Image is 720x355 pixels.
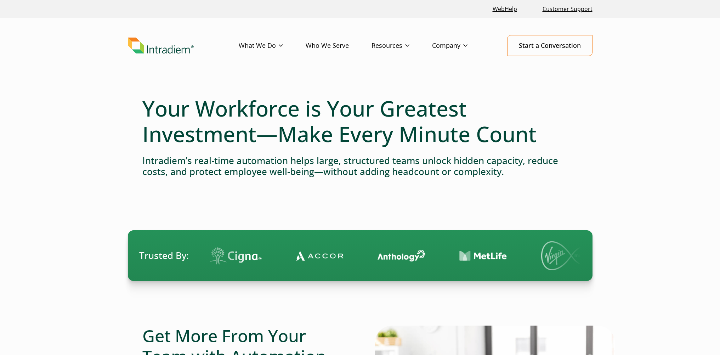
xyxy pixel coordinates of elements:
a: Resources [372,35,432,56]
h1: Your Workforce is Your Greatest Investment—Make Every Minute Count [142,96,578,147]
a: Who We Serve [306,35,372,56]
a: Start a Conversation [507,35,593,56]
img: Virgin Media logo. [540,241,590,270]
a: What We Do [239,35,306,56]
a: Link to homepage of Intradiem [128,38,239,54]
a: Link opens in a new window [490,1,520,17]
h4: Intradiem’s real-time automation helps large, structured teams unlock hidden capacity, reduce cos... [142,155,578,177]
a: Company [432,35,490,56]
img: Contact Center Automation MetLife Logo [458,250,506,261]
img: Intradiem [128,38,194,54]
a: Customer Support [540,1,595,17]
img: Contact Center Automation Accor Logo [295,250,342,261]
span: Trusted By: [139,249,189,262]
